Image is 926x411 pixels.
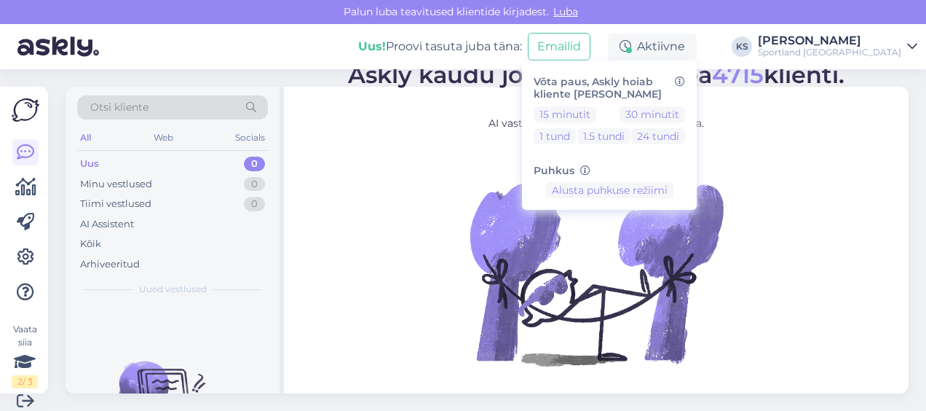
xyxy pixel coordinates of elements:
[12,323,38,388] div: Vaata siia
[80,237,101,251] div: Kõik
[244,157,265,171] div: 0
[546,182,673,198] button: Alusta puhkuse režiimi
[12,98,39,122] img: Askly Logo
[534,106,596,122] button: 15 minutit
[139,283,207,296] span: Uued vestlused
[80,177,152,192] div: Minu vestlused
[244,177,265,192] div: 0
[244,197,265,211] div: 0
[534,165,685,177] h6: Puhkus
[90,100,149,115] span: Otsi kliente
[620,106,685,122] button: 30 minutit
[348,60,844,113] span: Askly kaudu jõudis sinuni juba klienti. Igaüks loeb.
[80,257,140,272] div: Arhiveeritud
[549,5,582,18] span: Luba
[534,76,685,101] h6: Võta paus, Askly hoiab kliente [PERSON_NAME]
[758,47,901,58] div: Sportland [GEOGRAPHIC_DATA]
[358,39,386,53] b: Uus!
[631,128,685,144] button: 24 tundi
[534,128,576,144] button: 1 tund
[232,128,268,147] div: Socials
[348,116,844,131] p: AI vastab 24/7. Tööta nutikamalt juba täna.
[732,36,752,57] div: KS
[80,197,151,211] div: Tiimi vestlused
[77,128,94,147] div: All
[12,375,38,388] div: 2 / 3
[358,38,522,55] div: Proovi tasuta juba täna:
[712,60,764,89] span: 4715
[80,157,99,171] div: Uus
[80,217,134,232] div: AI Assistent
[758,35,901,47] div: [PERSON_NAME]
[528,33,590,60] button: Emailid
[151,128,176,147] div: Web
[577,128,630,144] button: 1.5 tundi
[758,35,917,58] a: [PERSON_NAME]Sportland [GEOGRAPHIC_DATA]
[608,34,697,60] div: Aktiivne
[465,143,727,405] img: No Chat active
